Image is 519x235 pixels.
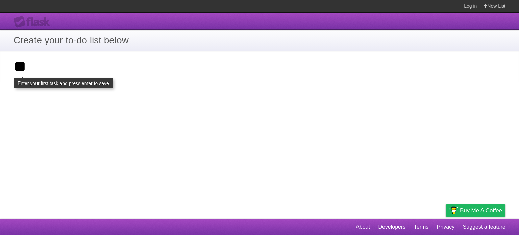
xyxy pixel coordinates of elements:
img: Buy me a coffee [449,205,458,216]
a: Terms [414,220,429,233]
div: Flask [14,16,54,28]
a: Privacy [437,220,454,233]
h1: Create your to-do list below [14,33,505,47]
span: Buy me a coffee [460,205,502,216]
a: Buy me a coffee [446,204,505,217]
a: Suggest a feature [463,220,505,233]
a: About [356,220,370,233]
a: Developers [378,220,405,233]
